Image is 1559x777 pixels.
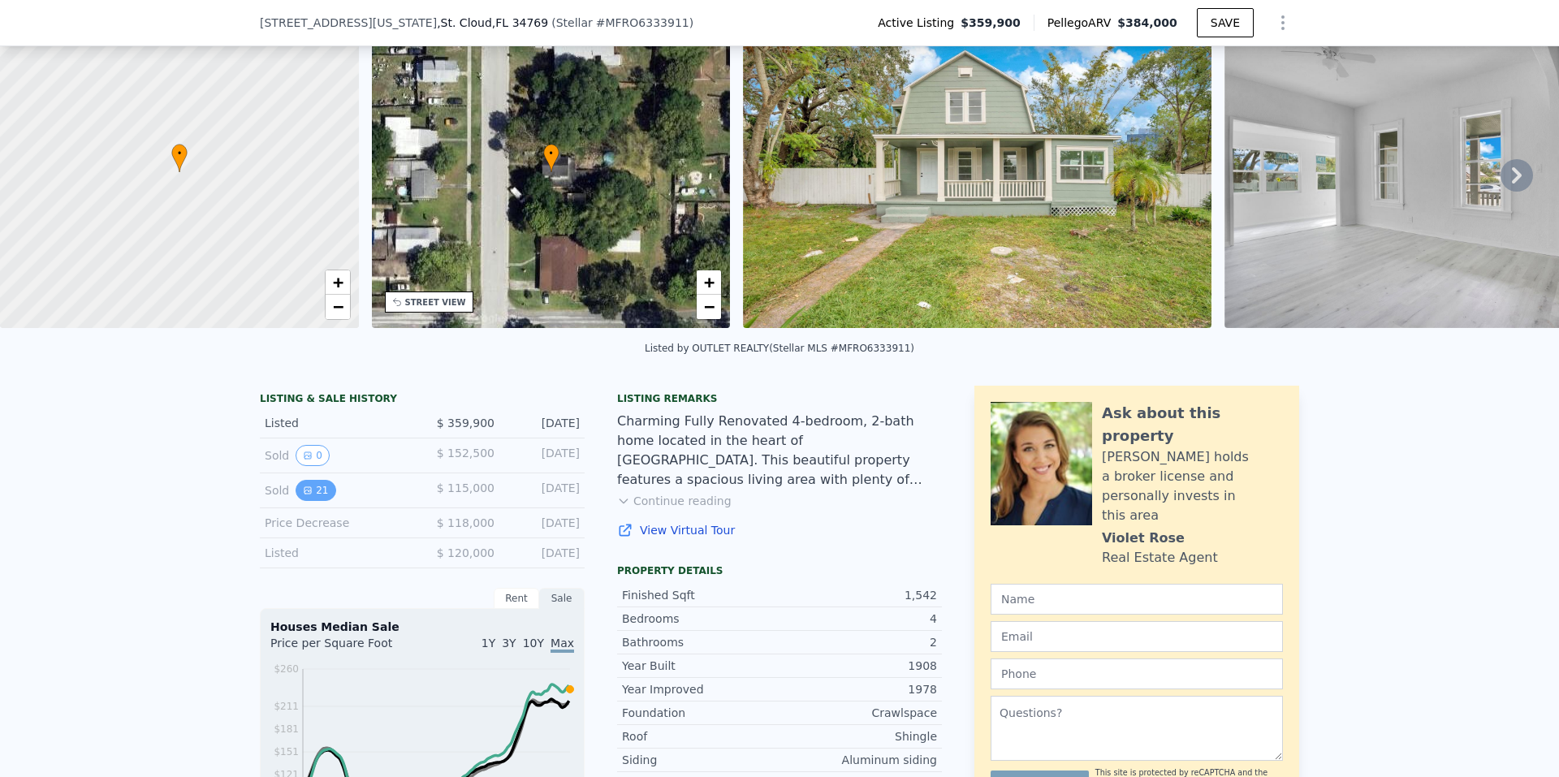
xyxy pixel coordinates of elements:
div: Sale [539,588,585,609]
span: # MFRO6333911 [596,16,689,29]
span: $ 120,000 [437,546,494,559]
div: Real Estate Agent [1102,548,1218,568]
span: $ 359,900 [437,417,494,430]
div: • [171,144,188,172]
div: STREET VIEW [405,296,466,309]
tspan: $211 [274,701,299,712]
div: [DATE] [507,415,580,431]
a: View Virtual Tour [617,522,942,538]
span: 1Y [482,637,495,650]
div: Year Improved [622,681,779,697]
a: Zoom in [697,270,721,295]
img: Sale: 167383150 Parcel: 46626277 [743,16,1211,328]
input: Name [991,584,1283,615]
div: [PERSON_NAME] holds a broker license and personally invests in this area [1102,447,1283,525]
span: $ 118,000 [437,516,494,529]
div: Price per Square Foot [270,635,422,661]
span: Active Listing [878,15,961,31]
div: Ask about this property [1102,402,1283,447]
span: − [332,296,343,317]
button: Show Options [1267,6,1299,39]
span: 10Y [523,637,544,650]
div: Bathrooms [622,634,779,650]
div: Listed by OUTLET REALTY (Stellar MLS #MFRO6333911) [645,343,914,354]
button: Continue reading [617,493,732,509]
a: Zoom out [326,295,350,319]
div: Violet Rose [1102,529,1185,548]
div: Sold [265,480,409,501]
div: [DATE] [507,545,580,561]
input: Email [991,621,1283,652]
span: $ 115,000 [437,481,494,494]
span: 3Y [502,637,516,650]
div: 2 [779,634,937,650]
button: SAVE [1197,8,1254,37]
div: 4 [779,611,937,627]
input: Phone [991,658,1283,689]
div: Listed [265,415,409,431]
div: Siding [622,752,779,768]
div: Year Built [622,658,779,674]
span: $ 152,500 [437,447,494,460]
div: Bedrooms [622,611,779,627]
span: Pellego ARV [1047,15,1118,31]
span: • [171,146,188,161]
div: ( ) [551,15,693,31]
span: Max [551,637,574,653]
div: 1978 [779,681,937,697]
div: [DATE] [507,515,580,531]
div: Roof [622,728,779,745]
div: Listed [265,545,409,561]
div: Sold [265,445,409,466]
span: [STREET_ADDRESS][US_STATE] [260,15,437,31]
span: Stellar [556,16,593,29]
div: Listing remarks [617,392,942,405]
tspan: $260 [274,663,299,675]
span: • [543,146,559,161]
button: View historical data [296,445,330,466]
div: Aluminum siding [779,752,937,768]
div: Foundation [622,705,779,721]
a: Zoom in [326,270,350,295]
div: Shingle [779,728,937,745]
span: , St. Cloud [437,15,548,31]
span: , FL 34769 [492,16,548,29]
div: Property details [617,564,942,577]
div: Finished Sqft [622,587,779,603]
div: 1908 [779,658,937,674]
span: $359,900 [961,15,1021,31]
span: + [704,272,715,292]
div: [DATE] [507,445,580,466]
tspan: $151 [274,746,299,758]
tspan: $181 [274,723,299,735]
div: LISTING & SALE HISTORY [260,392,585,408]
span: $384,000 [1117,16,1177,29]
div: Rent [494,588,539,609]
div: Houses Median Sale [270,619,574,635]
div: Charming Fully Renovated 4-bedroom, 2-bath home located in the heart of [GEOGRAPHIC_DATA]. This b... [617,412,942,490]
button: View historical data [296,480,335,501]
a: Zoom out [697,295,721,319]
span: − [704,296,715,317]
div: Price Decrease [265,515,409,531]
div: [DATE] [507,480,580,501]
div: • [543,144,559,172]
div: Crawlspace [779,705,937,721]
div: 1,542 [779,587,937,603]
span: + [332,272,343,292]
